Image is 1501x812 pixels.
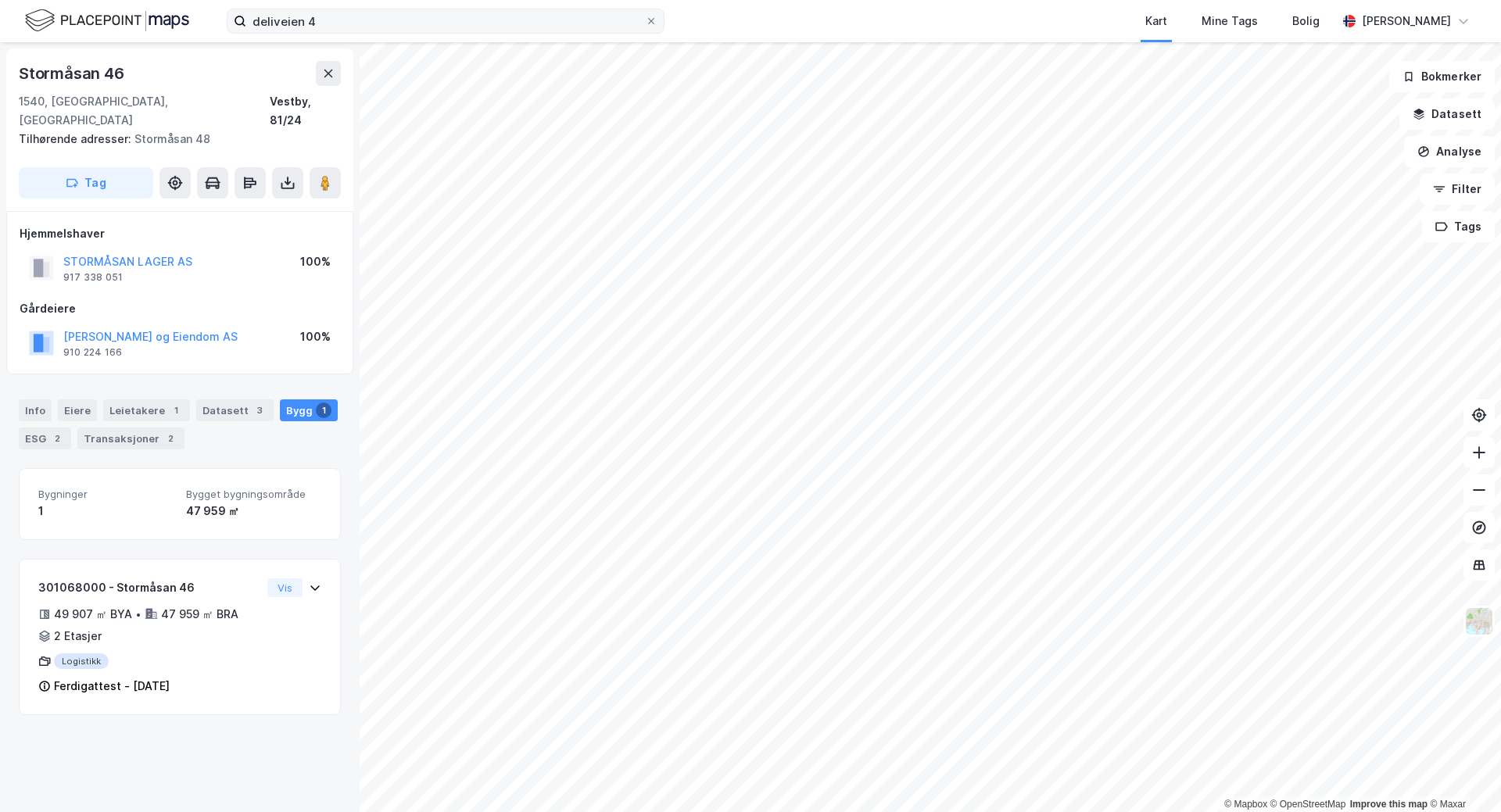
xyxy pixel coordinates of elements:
[270,92,341,130] div: Vestby, 81/24
[1270,799,1346,810] a: OpenStreetMap
[49,431,65,446] div: 2
[246,9,645,33] input: Søk på adresse, matrikkel, gårdeiere, leietakere eller personer
[168,402,184,418] div: 1
[20,224,340,243] div: Hjemmelshaver
[161,605,238,624] div: 47 959 ㎡ BRA
[1404,136,1495,167] button: Analyse
[20,299,340,318] div: Gårdeiere
[1389,61,1495,92] button: Bokmerker
[1464,606,1494,636] img: Z
[163,431,178,446] div: 2
[54,627,102,646] div: 2 Etasjer
[267,578,303,597] button: Vis
[54,677,170,696] div: Ferdigattest - [DATE]
[300,327,331,346] div: 100%
[103,399,190,421] div: Leietakere
[1202,12,1258,30] div: Mine Tags
[19,130,328,148] div: Stormåsan 48
[1224,799,1267,810] a: Mapbox
[54,605,132,624] div: 49 907 ㎡ BYA
[300,252,331,271] div: 100%
[19,92,270,130] div: 1540, [GEOGRAPHIC_DATA], [GEOGRAPHIC_DATA]
[19,427,71,449] div: ESG
[186,488,321,501] span: Bygget bygningsområde
[1422,211,1495,242] button: Tags
[38,502,174,520] div: 1
[1350,799,1428,810] a: Improve this map
[19,167,153,199] button: Tag
[1362,12,1451,30] div: [PERSON_NAME]
[19,61,127,86] div: Stormåsan 46
[63,271,123,284] div: 917 338 051
[1420,173,1495,205] button: Filter
[196,399,274,421] div: Datasett
[1145,12,1167,30] div: Kart
[77,427,184,449] div: Transaksjoner
[316,402,331,418] div: 1
[38,488,174,501] span: Bygninger
[252,402,267,418] div: 3
[19,132,134,145] span: Tilhørende adresser:
[38,578,261,597] div: 301068000 - Stormåsan 46
[19,399,52,421] div: Info
[280,399,338,421] div: Bygg
[186,502,321,520] div: 47 959 ㎡
[135,608,142,621] div: •
[58,399,97,421] div: Eiere
[25,7,189,34] img: logo.f888ab2527a4732fd821a326f86c7f29.svg
[1292,12,1320,30] div: Bolig
[63,346,122,359] div: 910 224 166
[1423,737,1501,812] iframe: Chat Widget
[1399,98,1495,130] button: Datasett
